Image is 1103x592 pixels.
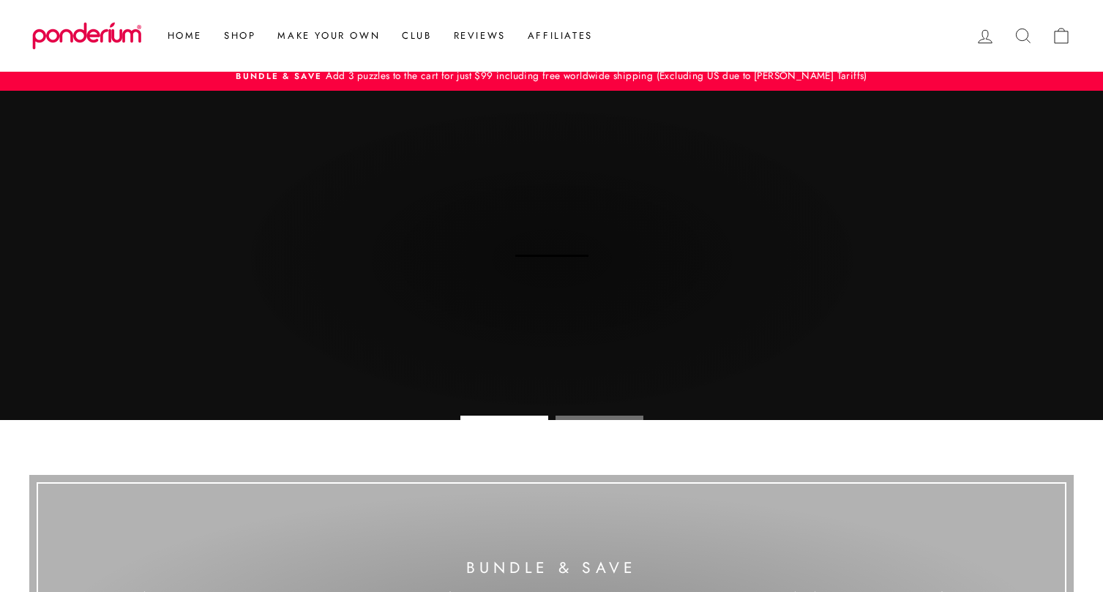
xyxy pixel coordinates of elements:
[36,68,1068,84] a: Bundle & SaveAdd 3 puzzles to the cart for just $99 including free worldwide shipping (Excluding ...
[517,23,604,49] a: Affiliates
[266,23,391,49] a: Make Your Own
[213,23,266,49] a: Shop
[32,22,142,50] img: Ponderium
[236,70,322,82] span: Bundle & Save
[460,416,548,420] li: Page dot 1
[149,23,604,49] ul: Primary
[322,68,867,83] span: Add 3 puzzles to the cart for just $99 including free worldwide shipping (Excluding US due to [PE...
[127,559,977,577] div: Bundle & Save
[391,23,442,49] a: Club
[157,23,213,49] a: Home
[443,23,517,49] a: Reviews
[556,416,643,420] li: Page dot 2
